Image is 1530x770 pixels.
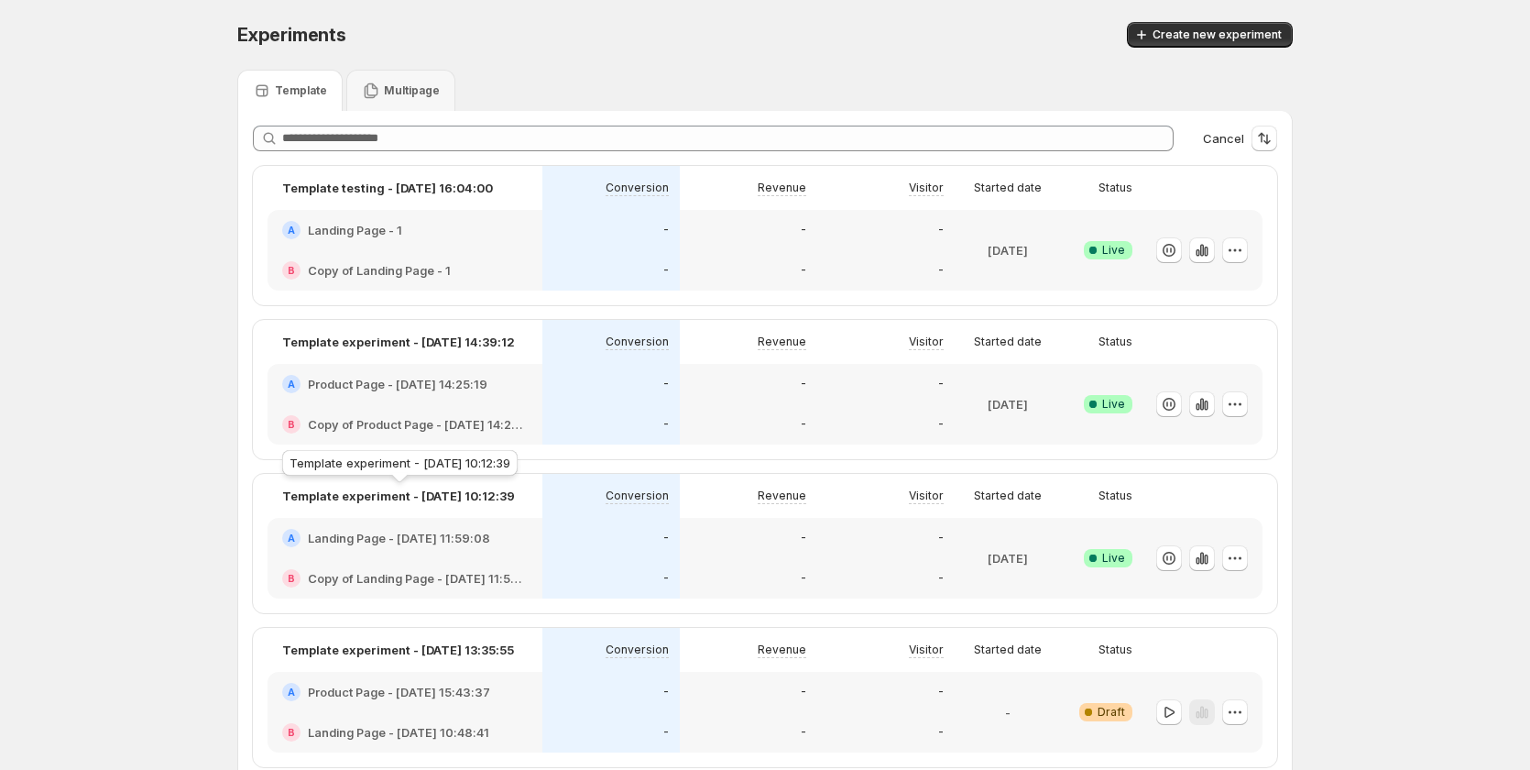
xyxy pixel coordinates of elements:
p: - [663,571,669,586]
p: Started date [974,181,1042,195]
p: Conversion [606,643,669,657]
h2: Landing Page - [DATE] 11:59:08 [308,529,490,547]
h2: Landing Page - [DATE] 10:48:41 [308,723,489,742]
span: Draft [1098,705,1125,720]
p: - [663,725,669,740]
p: - [938,531,944,545]
h2: B [288,419,295,430]
h2: B [288,265,295,276]
span: Cancel [1203,129,1244,148]
span: Live [1102,397,1125,412]
p: Template [275,83,327,98]
p: - [938,417,944,432]
h2: Landing Page - 1 [308,221,402,239]
p: - [663,377,669,391]
p: Revenue [758,181,806,195]
span: Experiments [237,24,346,46]
p: Multipage [384,83,440,98]
span: Create new experiment [1153,27,1282,42]
p: - [801,417,806,432]
h2: A [288,533,295,544]
p: - [801,531,806,545]
p: - [938,377,944,391]
p: Conversion [606,489,669,503]
p: Template experiment - [DATE] 13:35:55 [282,641,514,659]
h2: Copy of Landing Page - 1 [308,261,451,280]
p: Conversion [606,181,669,195]
p: [DATE] [988,241,1028,259]
span: Live [1102,243,1125,258]
p: Revenue [758,643,806,657]
p: - [801,377,806,391]
p: - [663,531,669,545]
p: Status [1098,335,1132,349]
p: - [801,263,806,278]
h2: A [288,379,295,390]
span: Live [1102,551,1125,566]
p: Revenue [758,335,806,349]
p: Started date [974,335,1042,349]
p: Visitor [909,489,944,503]
p: Template testing - [DATE] 16:04:00 [282,179,493,197]
h2: B [288,727,295,738]
p: - [663,263,669,278]
p: - [938,685,944,699]
h2: Copy of Landing Page - [DATE] 11:59:08 [308,569,528,588]
p: Status [1098,181,1132,195]
p: - [801,685,806,699]
p: - [938,263,944,278]
p: - [801,223,806,237]
p: - [938,725,944,740]
p: Status [1098,489,1132,503]
p: Revenue [758,489,806,503]
p: - [663,417,669,432]
p: Started date [974,489,1042,503]
h2: Copy of Product Page - [DATE] 14:25:19 [308,415,528,434]
p: - [938,571,944,586]
button: Create new experiment [1127,22,1293,48]
p: Started date [974,643,1042,657]
p: Visitor [909,643,944,657]
button: Cancel [1192,120,1255,157]
p: - [663,223,669,237]
button: Sort the results [1251,126,1277,151]
p: Template experiment - [DATE] 14:39:12 [282,333,515,351]
p: Visitor [909,181,944,195]
p: Conversion [606,335,669,349]
p: [DATE] [988,395,1028,413]
p: - [938,223,944,237]
p: - [1005,703,1011,721]
h2: Product Page - [DATE] 14:25:19 [308,375,487,393]
h2: A [288,687,295,698]
p: - [801,725,806,740]
p: Status [1098,643,1132,657]
h2: A [288,225,295,236]
p: [DATE] [988,549,1028,567]
p: - [801,571,806,586]
h2: B [288,573,295,584]
p: Visitor [909,335,944,349]
h2: Product Page - [DATE] 15:43:37 [308,683,490,701]
p: Template experiment - [DATE] 10:12:39 [282,487,515,505]
p: - [663,685,669,699]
